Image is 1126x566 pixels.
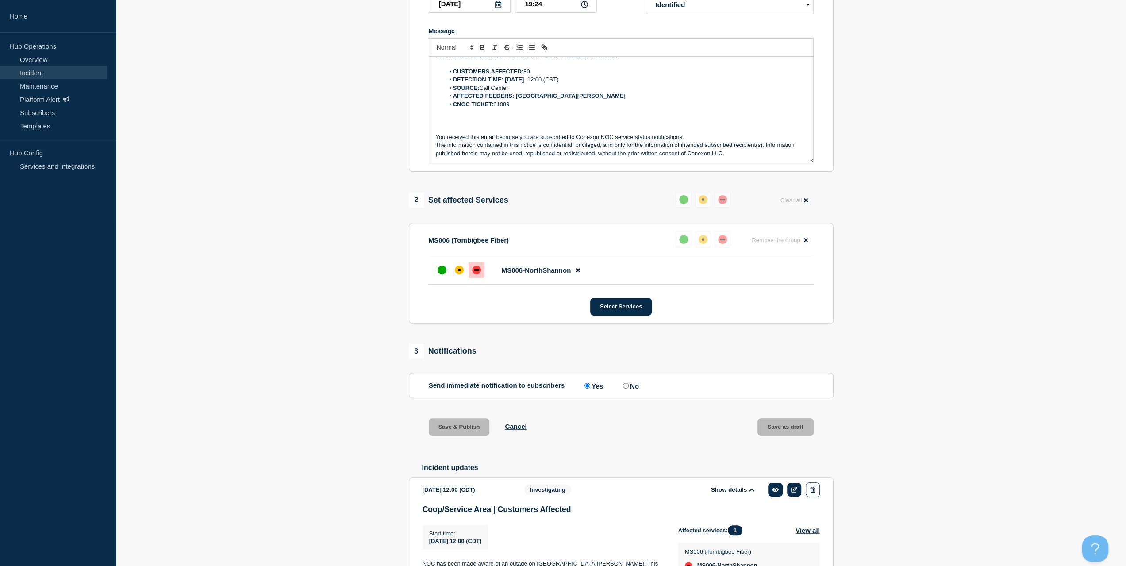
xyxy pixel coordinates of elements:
span: MS006-NorthShannon [502,266,571,274]
button: Clear all [775,192,813,209]
div: Message [429,57,813,163]
button: down [715,231,730,247]
div: up [679,235,688,244]
div: down [472,266,481,274]
strong: CUSTOMERS AFFECTED: [453,68,524,75]
iframe: Help Scout Beacon - Open [1082,535,1108,562]
span: Remove the group [752,237,800,243]
div: Notifications [409,344,477,359]
div: up [679,195,688,204]
input: No [623,383,629,389]
li: 31089 [444,100,807,108]
li: 80 [444,68,807,76]
input: Yes [584,383,590,389]
span: [DATE] 12:00 (CDT) [429,538,482,544]
p: You received this email because you are subscribed to Conexon NOC service status notifications. [436,133,807,141]
strong: SOURCE: [453,85,480,91]
button: View all [796,525,820,535]
p: Start time : [429,530,482,537]
p: MS006 (Tombigbee Fiber) [429,236,509,244]
button: Toggle bold text [476,42,488,53]
button: down [715,192,730,208]
button: affected [695,231,711,247]
div: up [438,266,446,274]
div: affected [699,195,707,204]
div: down [718,235,727,244]
p: Send immediate notification to subscribers [429,381,565,390]
span: Affected services: [678,525,747,535]
button: Remove the group [746,231,814,249]
div: affected [455,266,464,274]
label: Yes [582,381,603,390]
div: affected [699,235,707,244]
div: [DATE] 12:00 (CDT) [423,482,511,497]
div: Message [429,27,814,35]
div: Set affected Services [409,193,508,208]
strong: AFFECTED FEEDERS: [GEOGRAPHIC_DATA][PERSON_NAME] [453,92,626,99]
h3: Coop/Service Area | Customers Affected [423,505,820,514]
span: 1 [728,525,742,535]
span: Font size [433,42,476,53]
button: up [676,192,692,208]
span: 3 [409,344,424,359]
strong: CNOC TICKET: [453,101,494,108]
li: , 12:00 (CST) [444,76,807,84]
div: down [718,195,727,204]
button: Toggle link [538,42,550,53]
div: Send immediate notification to subscribers [429,381,814,390]
h2: Incident updates [422,464,834,472]
button: Select Services [590,298,652,316]
button: up [676,231,692,247]
button: Show details [708,486,757,493]
span: 2 [409,193,424,208]
p: MS006 (Tombigbee Fiber) [685,548,757,555]
li: Call Center [444,84,807,92]
button: Cancel [505,423,526,430]
span: Investigating [524,485,571,495]
strong: DETECTION TIME: [DATE] [453,76,524,83]
p: The information contained in this notice is confidential, privileged, and only for the informatio... [436,141,807,158]
button: Save & Publish [429,418,490,436]
button: Toggle ordered list [513,42,526,53]
button: affected [695,192,711,208]
button: Save as draft [757,418,814,436]
button: Toggle strikethrough text [501,42,513,53]
button: Toggle italic text [488,42,501,53]
label: No [621,381,639,390]
button: Toggle bulleted list [526,42,538,53]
